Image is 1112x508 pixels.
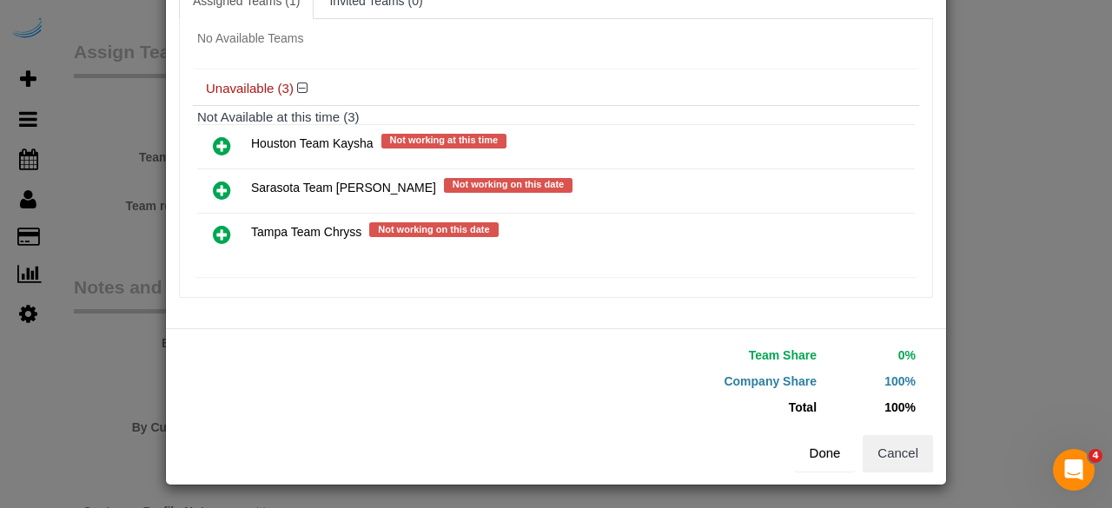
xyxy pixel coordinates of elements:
[569,342,821,368] td: Team Share
[251,137,374,151] span: Houston Team Kaysha
[381,134,507,148] span: Not working at this time
[821,368,920,394] td: 100%
[821,342,920,368] td: 0%
[197,31,303,45] span: No Available Teams
[444,178,573,192] span: Not working on this date
[1053,449,1095,491] iframe: Intercom live chat
[569,368,821,394] td: Company Share
[863,435,933,472] button: Cancel
[1089,449,1102,463] span: 4
[569,394,821,420] td: Total
[206,82,906,96] h4: Unavailable (3)
[197,110,915,125] h4: Not Available at this time (3)
[251,226,361,240] span: Tampa Team Chryss
[369,222,498,236] span: Not working on this date
[795,435,856,472] button: Done
[821,394,920,420] td: 100%
[251,181,436,195] span: Sarasota Team [PERSON_NAME]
